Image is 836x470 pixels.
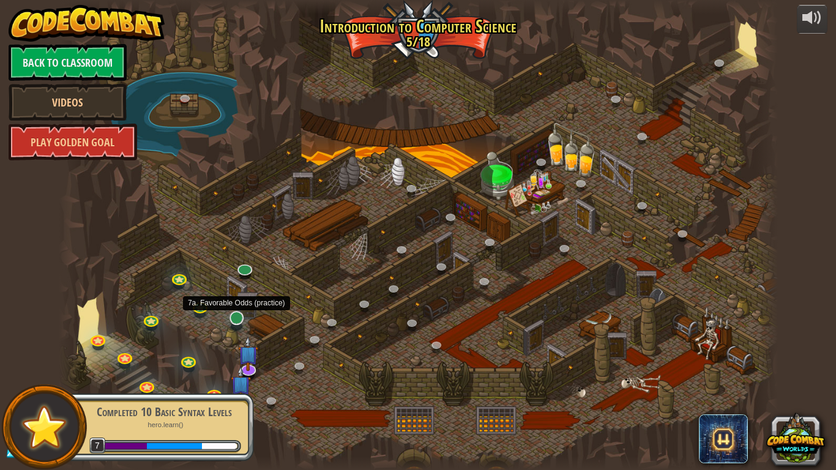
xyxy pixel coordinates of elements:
div: Completed 10 Basic Syntax Levels [87,403,241,420]
button: Adjust volume [797,5,827,34]
p: hero.learn() [87,420,241,430]
a: Play Golden Goal [9,124,137,160]
img: default.png [17,400,72,454]
a: Back to Classroom [9,44,127,81]
a: Videos [9,84,127,121]
span: 7 [89,438,106,454]
img: CodeCombat - Learn how to code by playing a game [9,5,165,42]
img: level-banner-unstarted-subscriber.png [239,336,259,371]
img: level-banner-unstarted-subscriber.png [231,366,251,401]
